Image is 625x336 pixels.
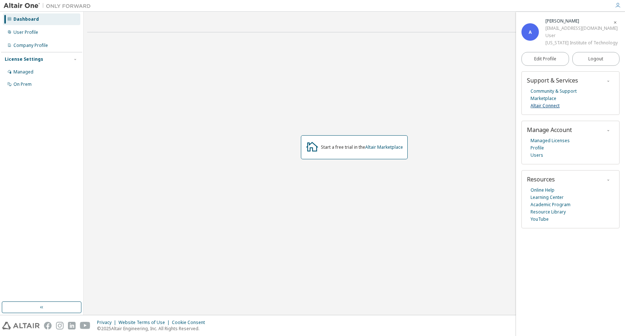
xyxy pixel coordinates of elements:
span: Logout [588,55,603,63]
a: Resource Library [531,208,566,216]
a: Users [531,152,543,159]
p: © 2025 Altair Engineering, Inc. All Rights Reserved. [97,325,209,332]
div: [US_STATE] Institute of Technology [545,39,618,47]
div: Adam Jaghma [545,17,618,25]
a: Online Help [531,187,555,194]
div: Managed [13,69,33,75]
a: Marketplace [531,95,556,102]
a: Academic Program [531,201,570,208]
div: License Settings [5,56,43,62]
div: Dashboard [13,16,39,22]
a: Learning Center [531,194,564,201]
span: Support & Services [527,76,578,84]
span: Resources [527,175,555,183]
img: youtube.svg [80,322,90,329]
img: facebook.svg [44,322,52,329]
a: Community & Support [531,88,577,95]
div: Cookie Consent [172,320,209,325]
a: Managed Licenses [531,137,570,144]
div: Company Profile [13,43,48,48]
div: User Profile [13,29,38,35]
a: Edit Profile [521,52,569,66]
a: Altair Marketplace [365,144,403,150]
div: [EMAIL_ADDRESS][DOMAIN_NAME] [545,25,618,32]
div: User [545,32,618,39]
div: Website Terms of Use [118,320,172,325]
button: Logout [572,52,620,66]
img: linkedin.svg [68,322,76,329]
a: Profile [531,144,544,152]
img: Altair One [4,2,94,9]
div: On Prem [13,81,32,87]
span: A [529,29,532,35]
img: altair_logo.svg [2,322,40,329]
span: Manage Account [527,126,572,134]
img: instagram.svg [56,322,64,329]
span: Edit Profile [534,56,556,62]
div: Privacy [97,320,118,325]
div: Start a free trial in the [321,144,403,150]
a: YouTube [531,216,549,223]
a: Altair Connect [531,102,560,109]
